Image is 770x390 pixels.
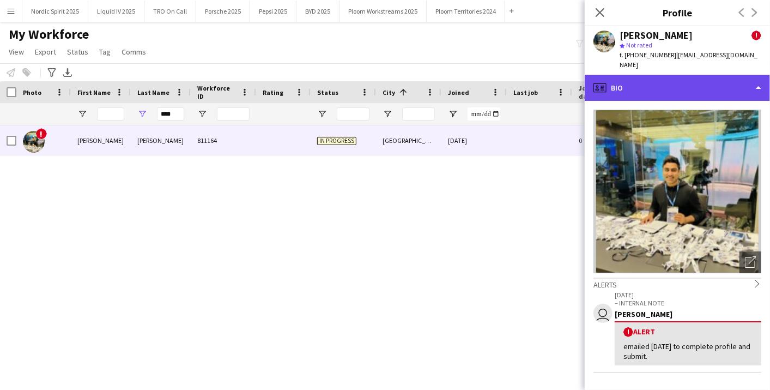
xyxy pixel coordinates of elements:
button: Liquid IV 2025 [88,1,144,22]
h3: Profile [585,5,770,20]
a: Comms [117,45,150,59]
p: – INTERNAL NOTE [615,299,761,307]
button: Open Filter Menu [197,109,207,119]
button: Ploom Territories 2024 [427,1,505,22]
app-action-btn: Advanced filters [45,66,58,79]
span: ! [623,327,633,337]
div: [PERSON_NAME] [131,125,191,155]
div: [PERSON_NAME] [620,31,693,40]
div: [GEOGRAPHIC_DATA] [376,125,441,155]
input: First Name Filter Input [97,107,124,121]
button: Ploom Workstreams 2025 [339,1,427,22]
span: Last Name [137,88,169,97]
span: Workforce ID [197,84,237,100]
span: t. [PHONE_NUMBER] [620,51,676,59]
span: In progress [317,137,356,145]
input: Joined Filter Input [468,107,500,121]
button: Open Filter Menu [137,109,147,119]
span: First Name [77,88,111,97]
button: Open Filter Menu [317,109,327,119]
span: My Workforce [9,26,89,43]
input: Status Filter Input [337,107,369,121]
div: [PERSON_NAME] [615,309,761,319]
span: Status [67,47,88,57]
button: BYD 2025 [296,1,339,22]
span: Joined [448,88,469,97]
div: Open photos pop-in [739,251,761,273]
a: View [4,45,28,59]
span: ! [751,31,761,40]
button: Open Filter Menu [77,109,87,119]
button: Pepsi 2025 [250,1,296,22]
div: Alert [623,327,753,337]
span: Rating [263,88,283,97]
button: Open Filter Menu [448,109,458,119]
span: Status [317,88,338,97]
input: City Filter Input [402,107,435,121]
button: TRO On Call [144,1,196,22]
span: | [EMAIL_ADDRESS][DOMAIN_NAME] [620,51,757,69]
button: Nordic Spirit 2025 [22,1,88,22]
a: Export [31,45,60,59]
button: Open Filter Menu [383,109,392,119]
div: 811164 [191,125,256,155]
span: Photo [23,88,41,97]
div: Alerts [593,278,761,290]
span: Last job [513,88,538,97]
div: Bio [585,75,770,101]
span: City [383,88,395,97]
input: Last Name Filter Input [157,107,184,121]
p: [DATE] [615,291,761,299]
span: Export [35,47,56,57]
div: [PERSON_NAME] [71,125,131,155]
span: View [9,47,24,57]
span: ! [36,128,47,139]
app-action-btn: Export XLSX [61,66,74,79]
span: Comms [122,47,146,57]
div: [DATE] [441,125,507,155]
input: Workforce ID Filter Input [217,107,250,121]
div: emailed [DATE] to complete profile and submit. [623,341,753,361]
button: Porsche 2025 [196,1,250,22]
a: Tag [95,45,115,59]
span: Tag [99,47,111,57]
span: Not rated [626,41,652,49]
a: Status [63,45,93,59]
div: 0 [572,125,643,155]
img: Ali Saroosh [23,131,45,153]
img: Crew avatar or photo [593,110,761,273]
span: Jobs (last 90 days) [579,84,623,100]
